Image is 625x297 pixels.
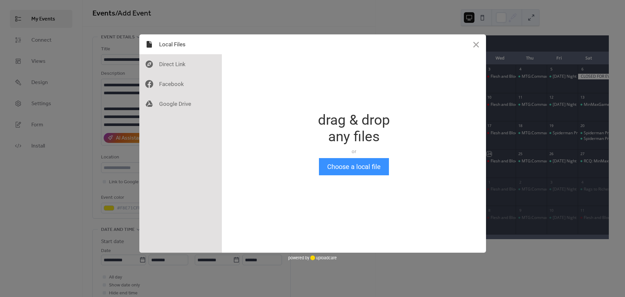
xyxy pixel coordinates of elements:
[309,255,337,260] a: uploadcare
[139,94,222,114] div: Google Drive
[139,74,222,94] div: Facebook
[139,34,222,54] div: Local Files
[466,34,486,54] button: Close
[318,148,390,155] div: or
[288,253,337,263] div: powered by
[139,54,222,74] div: Direct Link
[318,112,390,145] div: drag & drop any files
[319,158,389,175] button: Choose a local file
